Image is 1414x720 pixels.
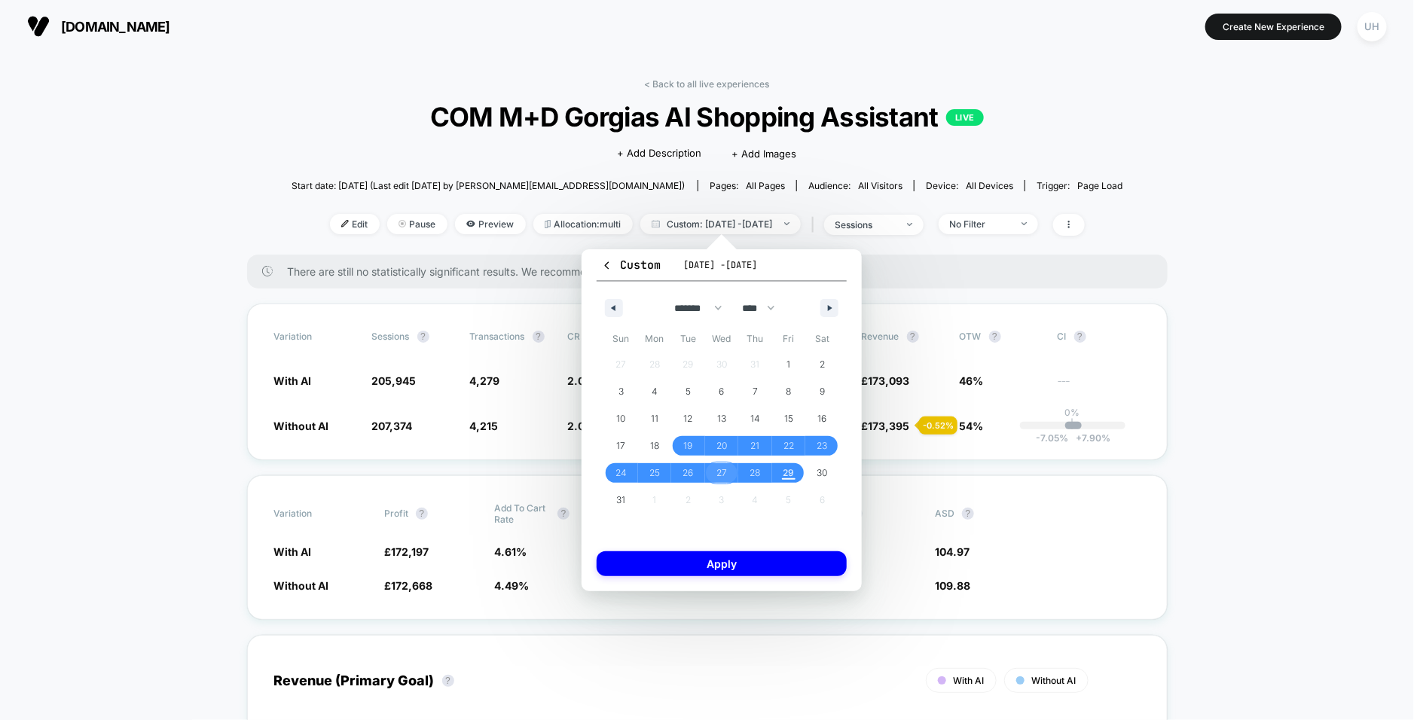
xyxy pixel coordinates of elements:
[772,405,806,432] button: 15
[738,432,772,459] button: 21
[710,180,785,191] div: Pages:
[705,378,739,405] button: 6
[705,405,739,432] button: 13
[705,327,739,351] span: Wed
[862,331,899,342] span: Revenue
[1065,407,1080,418] p: 0%
[820,378,825,405] span: 9
[616,432,625,459] span: 17
[416,508,428,520] button: ?
[638,378,672,405] button: 4
[960,331,1043,343] span: OTW
[1058,331,1141,343] span: CI
[716,432,727,459] span: 20
[391,579,432,592] span: 172,668
[671,327,705,351] span: Tue
[817,459,828,487] span: 30
[805,405,839,432] button: 16
[717,405,726,432] span: 13
[494,579,529,592] span: 4.49 %
[604,405,638,432] button: 10
[618,146,702,161] span: + Add Description
[652,220,660,227] img: calendar
[1036,432,1068,444] span: -7.05 %
[935,545,970,558] span: 104.97
[274,545,312,558] span: With AI
[274,419,329,432] span: Without AI
[671,459,705,487] button: 26
[288,265,1138,278] span: There are still no statistically significant results. We recommend waiting a few more days
[417,331,429,343] button: ?
[1358,12,1387,41] div: UH
[954,675,985,686] span: With AI
[671,432,705,459] button: 19
[601,258,661,273] span: Custom
[545,220,551,228] img: rebalance
[604,378,638,405] button: 3
[919,416,957,435] div: - 0.52 %
[384,508,408,519] span: Profit
[638,327,672,351] span: Mon
[738,378,772,405] button: 7
[1071,418,1074,429] p: |
[1205,14,1342,40] button: Create New Experience
[772,432,806,459] button: 22
[651,405,658,432] span: 11
[671,405,705,432] button: 12
[330,214,380,234] span: Edit
[470,419,499,432] span: 4,215
[732,148,797,160] span: + Add Images
[783,459,795,487] span: 29
[333,101,1081,133] span: COM M+D Gorgias AI Shopping Assistant
[772,459,806,487] button: 29
[783,432,794,459] span: 22
[786,378,792,405] span: 8
[935,579,970,592] span: 109.88
[989,331,1001,343] button: ?
[533,214,633,234] span: Allocation: multi
[719,378,724,405] span: 6
[649,459,660,487] span: 25
[683,405,692,432] span: 12
[1353,11,1391,42] button: UH
[652,378,658,405] span: 4
[494,545,527,558] span: 4.61 %
[935,508,954,519] span: ASD
[1076,432,1082,444] span: +
[858,180,902,191] span: All Visitors
[746,180,785,191] span: all pages
[399,220,406,227] img: end
[61,19,170,35] span: [DOMAIN_NAME]
[835,219,896,230] div: sessions
[818,405,827,432] span: 16
[817,432,828,459] span: 23
[772,351,806,378] button: 1
[640,214,801,234] span: Custom: [DATE] - [DATE]
[638,432,672,459] button: 18
[616,405,625,432] span: 10
[615,459,627,487] span: 24
[638,459,672,487] button: 25
[750,459,761,487] span: 28
[27,15,50,38] img: Visually logo
[808,214,824,236] span: |
[869,374,910,387] span: 173,093
[946,109,984,126] p: LIVE
[683,459,693,487] span: 26
[618,378,624,405] span: 3
[1068,432,1110,444] span: 7.90 %
[751,432,760,459] span: 21
[341,220,349,227] img: edit
[950,218,1010,230] div: No Filter
[616,487,625,514] span: 31
[671,378,705,405] button: 5
[753,378,758,405] span: 7
[1037,180,1122,191] div: Trigger:
[805,432,839,459] button: 23
[372,419,413,432] span: 207,374
[784,405,793,432] span: 15
[869,419,910,432] span: 173,395
[686,378,691,405] span: 5
[604,327,638,351] span: Sun
[597,257,847,282] button: Custom[DATE] -[DATE]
